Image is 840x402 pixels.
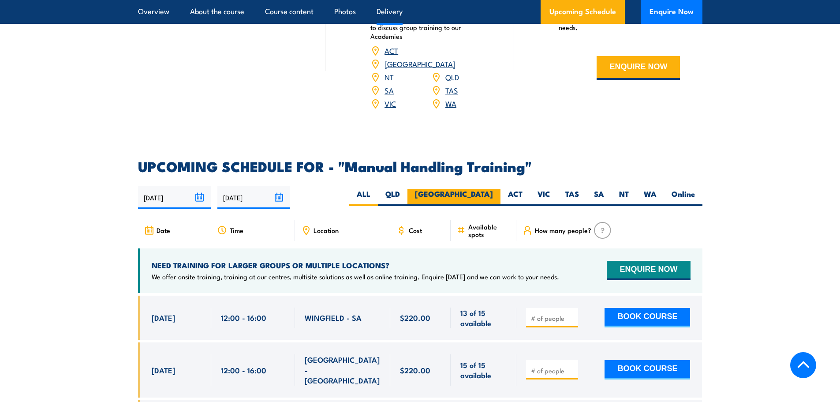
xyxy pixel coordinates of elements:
[138,160,702,172] h2: UPCOMING SCHEDULE FOR - "Manual Handling Training"
[230,226,243,234] span: Time
[612,189,636,206] label: NT
[385,85,394,95] a: SA
[468,223,510,238] span: Available spots
[152,260,559,270] h4: NEED TRAINING FOR LARGER GROUPS OR MULTIPLE LOCATIONS?
[221,365,266,375] span: 12:00 - 16:00
[305,354,381,385] span: [GEOGRAPHIC_DATA] - [GEOGRAPHIC_DATA]
[157,226,170,234] span: Date
[407,189,500,206] label: [GEOGRAPHIC_DATA]
[586,189,612,206] label: SA
[500,189,530,206] label: ACT
[400,312,430,323] span: $220.00
[445,98,456,109] a: WA
[605,308,690,327] button: BOOK COURSE
[530,189,558,206] label: VIC
[636,189,664,206] label: WA
[314,226,339,234] span: Location
[138,186,211,209] input: From date
[221,312,266,323] span: 12:00 - 16:00
[409,226,422,234] span: Cost
[445,71,459,82] a: QLD
[445,85,458,95] a: TAS
[385,71,394,82] a: NT
[385,58,455,69] a: [GEOGRAPHIC_DATA]
[385,98,396,109] a: VIC
[597,56,680,80] button: ENQUIRE NOW
[152,312,175,323] span: [DATE]
[152,365,175,375] span: [DATE]
[531,366,575,375] input: # of people
[460,308,507,328] span: 13 of 15 available
[460,360,507,380] span: 15 of 15 available
[605,360,690,379] button: BOOK COURSE
[370,14,492,41] p: Book your training now or enquire [DATE] to discuss group training to our Academies
[378,189,407,206] label: QLD
[217,186,290,209] input: To date
[305,312,362,323] span: WINGFIELD - SA
[385,45,398,56] a: ACT
[535,226,591,234] span: How many people?
[531,314,575,323] input: # of people
[558,189,586,206] label: TAS
[349,189,378,206] label: ALL
[400,365,430,375] span: $220.00
[664,189,702,206] label: Online
[607,261,690,280] button: ENQUIRE NOW
[152,272,559,281] p: We offer onsite training, training at our centres, multisite solutions as well as online training...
